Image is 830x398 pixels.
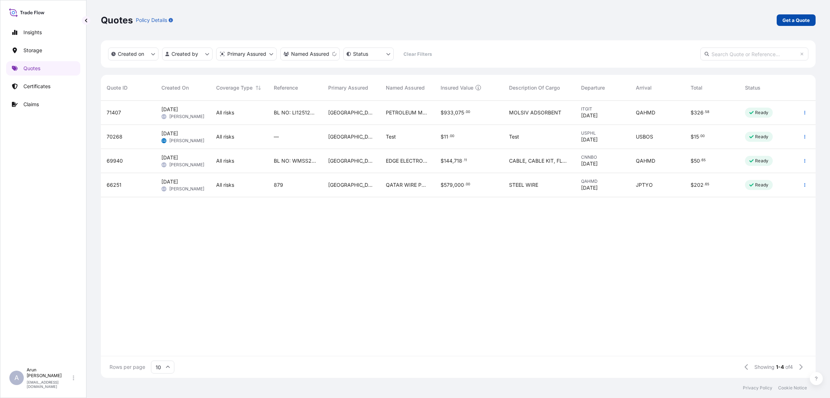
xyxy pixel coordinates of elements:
[216,133,234,140] span: All risks
[704,183,705,186] span: .
[107,157,123,164] span: 69940
[14,374,19,381] span: A
[581,154,624,160] span: CNNBO
[386,157,429,164] span: EDGE ELECTRONICS TRADING LLC
[162,185,166,193] span: AR
[23,101,39,108] p: Claims
[509,133,519,140] span: Test
[227,50,266,58] p: Primary Assured
[581,106,624,112] span: ITGIT
[691,134,694,139] span: $
[755,158,768,164] p: Ready
[444,134,448,139] span: 11
[509,109,561,116] span: MOLSIV ADSORBENT
[754,363,775,371] span: Showing
[162,113,166,120] span: AR
[169,162,204,168] span: [PERSON_NAME]
[705,183,709,186] span: 65
[216,48,277,60] button: distributor Filter options
[23,29,42,36] p: Insights
[161,154,178,161] span: [DATE]
[171,50,198,58] p: Created by
[328,181,374,189] span: [GEOGRAPHIC_DATA]
[353,50,368,58] p: Status
[691,182,694,187] span: $
[274,157,317,164] span: BL NO: WMSS25090700
[27,380,71,389] p: [EMAIL_ADDRESS][DOMAIN_NAME]
[169,114,204,119] span: [PERSON_NAME]
[328,157,374,164] span: [GEOGRAPHIC_DATA]
[581,184,598,191] span: [DATE]
[694,134,699,139] span: 15
[274,84,298,91] span: Reference
[403,50,432,58] p: Clear Filters
[6,97,80,112] a: Claims
[464,183,465,186] span: .
[397,48,438,60] button: Clear Filters
[101,14,133,26] p: Quotes
[636,109,655,116] span: QAHMD
[785,363,793,371] span: of 4
[107,84,128,91] span: Quote ID
[107,181,121,189] span: 66251
[162,48,213,60] button: createdBy Filter options
[581,178,624,184] span: QAHMD
[328,109,374,116] span: [GEOGRAPHIC_DATA]
[704,111,705,113] span: .
[581,112,598,119] span: [DATE]
[169,138,204,144] span: [PERSON_NAME]
[636,157,655,164] span: QAHMD
[581,136,598,143] span: [DATE]
[464,111,465,113] span: .
[161,130,178,137] span: [DATE]
[464,159,467,162] span: 11
[169,186,204,192] span: [PERSON_NAME]
[691,84,702,91] span: Total
[776,363,784,371] span: 1-4
[441,84,473,91] span: Insured Value
[700,135,705,137] span: 00
[636,84,652,91] span: Arrival
[455,110,464,115] span: 075
[162,137,166,144] span: CD
[386,84,425,91] span: Named Assured
[280,48,340,60] button: cargoOwner Filter options
[509,84,560,91] span: Description Of Cargo
[694,182,704,187] span: 202
[254,83,263,92] button: Sort
[700,159,701,162] span: .
[108,48,159,60] button: createdOn Filter options
[699,135,700,137] span: .
[452,158,454,163] span: ,
[636,133,653,140] span: USBOS
[441,158,444,163] span: $
[444,158,452,163] span: 144
[454,110,455,115] span: ,
[777,14,816,26] a: Get a Quote
[27,367,71,379] p: Arun [PERSON_NAME]
[274,109,317,116] span: BL NO: LI1251264600
[701,159,706,162] span: 65
[274,133,279,140] span: —
[449,135,450,137] span: .
[23,83,50,90] p: Certificates
[6,43,80,58] a: Storage
[694,110,704,115] span: 326
[691,158,694,163] span: $
[454,158,462,163] span: 718
[700,48,808,60] input: Search Quote or Reference...
[694,158,700,163] span: 50
[705,111,709,113] span: 58
[6,79,80,94] a: Certificates
[691,110,694,115] span: $
[216,157,234,164] span: All risks
[328,84,368,91] span: Primary Assured
[755,134,768,140] p: Ready
[216,109,234,116] span: All risks
[509,157,570,164] span: CABLE, CABLE KIT, FLAT PANEL DISPLAY MODULE LED DISPLAY CONTROL CARD, LED MODULE CONTROLLER, POWE...
[343,48,394,60] button: certificateStatus Filter options
[778,385,807,391] a: Cookie Notice
[581,160,598,167] span: [DATE]
[453,182,454,187] span: ,
[386,109,429,116] span: PETROLEUM MECHANICAL TRADING CO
